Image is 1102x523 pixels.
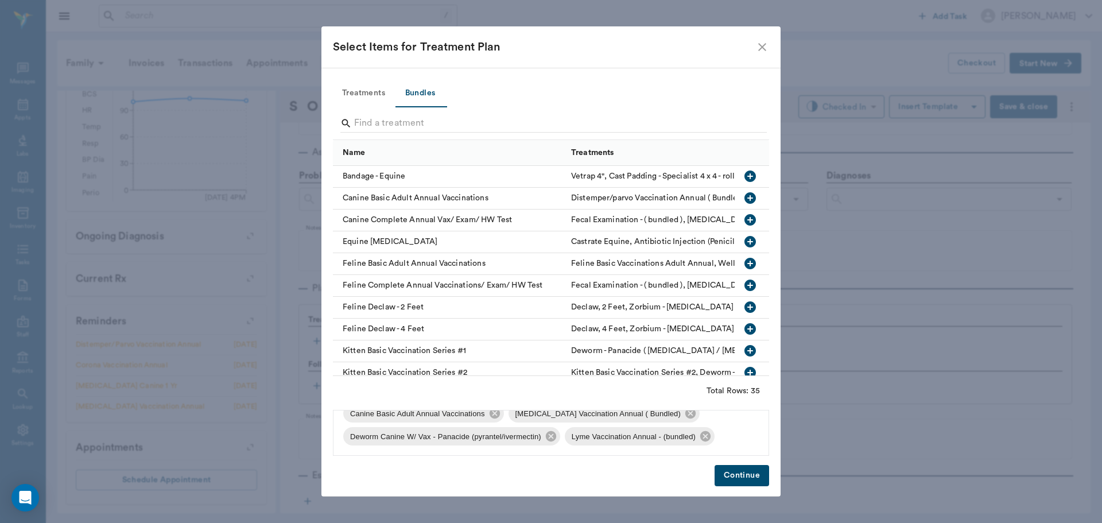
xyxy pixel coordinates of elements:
[333,340,565,362] div: Kitten Basic Vaccination Series #1
[509,408,688,420] span: [MEDICAL_DATA] Vaccination Annual ( Bundled)
[333,38,755,56] div: Select Items for Treatment Plan
[333,80,394,107] button: Treatments
[565,140,795,165] div: Treatments
[333,275,565,297] div: Feline Complete Annual Vaccinations/ Exam/ HW Test
[571,236,789,247] div: Castrate Equine, Antibiotic Injection (Penicillin/Ampicillin) - (included), Equine Anesthesia (Xy...
[343,431,548,443] span: Deworm Canine W/ Vax - Panacide (pyrantel/ivermectin)
[571,367,789,378] div: Kitten Basic Vaccination Series #2, Deworm - Panacide ( Ivermectin / Pyrantel ) - Included, Felin...
[394,80,446,107] button: Bundles
[343,137,366,169] div: Name
[571,192,789,204] div: Distemper/parvo Vaccination Annual ( Bundled), Wellness Examination - Tech, Corona Vaccination An...
[571,280,789,291] div: Fecal Examination - ( bundled ), Heartworm Test - No Charge, Wellness Examination - Dr, Feline Di...
[333,210,565,231] div: Canine Complete Annual Vax/ Exam/ HW Test
[333,140,565,165] div: Name
[333,319,565,340] div: Feline Declaw - 4 Feet
[715,465,769,486] button: Continue
[571,301,789,313] div: Declaw, 2 Feet, Zorbium - Buprenorphine TD Solution 1ml 6.6-16 Lbs, Pain Relief Injection (meloxi...
[571,214,789,226] div: Fecal Examination - ( bundled ), Heartworm Test - No Charge, Distemper/parvo Vaccination Annual (...
[565,431,703,443] span: Lyme Vaccination Annual - (bundled)
[354,114,750,133] input: Find a treatment
[565,427,715,445] div: Lyme Vaccination Annual - (bundled)
[333,362,565,384] div: Kitten Basic Vaccination Series #2
[571,323,789,335] div: Declaw, 4 Feet, Zorbium - Buprenorphine TD Solution 1ml 6.6-16 Lbs, Pain Relief Injection (meloxi...
[343,427,560,445] div: Deworm Canine W/ Vax - Panacide (pyrantel/ivermectin)
[333,231,565,253] div: Equine [MEDICAL_DATA]
[755,40,769,54] button: close
[571,171,789,182] div: Vetrap 4", Cast Padding - Specialist 4 x 4 - roll, Brown Gauze - Roll, Elastikon Tape 3", Cling W...
[333,188,565,210] div: Canine Basic Adult Annual Vaccinations
[333,166,565,188] div: Bandage - Equine
[571,137,614,169] div: Treatments
[333,253,565,275] div: Feline Basic Adult Annual Vaccinations
[571,345,789,357] div: Deworm - Panacide ( Ivermectin / Pyrantel ) - Included, Feline Distemper Vaccination 1st - Kitten...
[343,408,492,420] span: Canine Basic Adult Annual Vaccinations
[571,258,789,269] div: Feline Basic Vaccinations Adult Annual, Wellness Examination - Tech, Rabies Vaccination Feline An...
[340,114,767,135] div: Search
[343,404,504,423] div: Canine Basic Adult Annual Vaccinations
[11,484,39,512] div: Open Intercom Messenger
[509,404,700,423] div: [MEDICAL_DATA] Vaccination Annual ( Bundled)
[333,297,565,319] div: Feline Declaw - 2 Feet
[707,385,760,397] div: Total Rows: 35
